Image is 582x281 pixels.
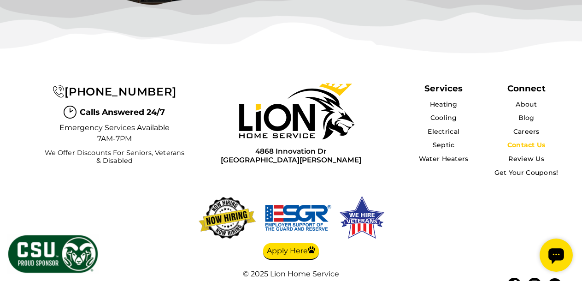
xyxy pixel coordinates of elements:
[42,149,187,165] span: We Offer Discounts for Seniors, Veterans & Disabled
[263,243,319,260] a: Apply Here
[430,114,457,122] a: Cooling
[518,114,535,122] a: Blog
[221,147,361,155] span: 4868 Innovation Dr
[196,195,258,241] img: now-hiring
[199,269,383,278] div: © 2025 Lion Home Service
[65,85,176,98] span: [PHONE_NUMBER]
[221,147,361,165] a: 4868 Innovation Dr[GEOGRAPHIC_DATA][PERSON_NAME]
[508,155,544,163] a: Review Us
[507,83,546,94] div: Connect
[419,155,469,163] a: Water Heaters
[516,100,536,108] a: About
[494,168,558,177] a: Get Your Coupons!
[433,141,455,149] a: Septic
[424,83,463,94] span: Services
[264,195,333,241] img: We hire veterans
[7,234,99,274] img: CSU Sponsor Badge
[221,155,361,164] span: [GEOGRAPHIC_DATA][PERSON_NAME]
[53,85,176,98] a: [PHONE_NUMBER]
[507,141,546,149] a: Contact Us
[513,127,540,136] a: Careers
[428,127,459,136] a: Electrical
[338,195,385,241] img: We hire veterans
[59,122,170,144] span: Emergency Services Available 7AM-7PM
[80,106,165,118] span: Calls Answered 24/7
[4,4,37,37] div: Open chat widget
[430,100,458,108] a: Heating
